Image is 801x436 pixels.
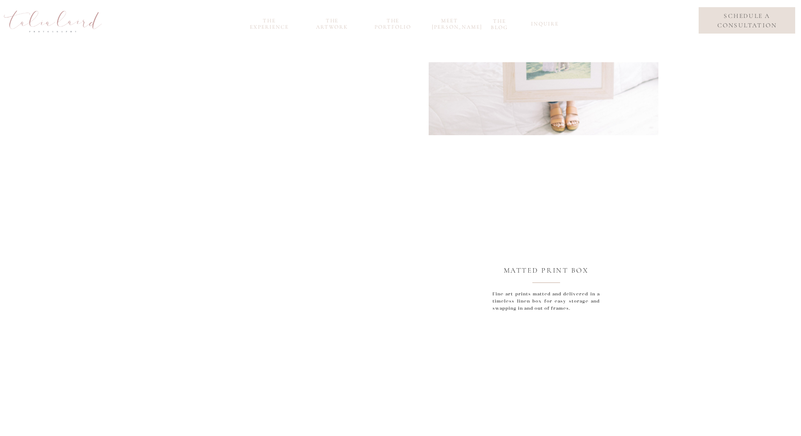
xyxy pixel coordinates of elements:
[485,18,514,28] a: the blog
[531,21,556,31] a: inquire
[245,17,293,28] a: the experience
[311,17,354,28] a: the Artwork
[432,17,468,28] a: meet [PERSON_NAME]
[371,17,414,28] a: the portfolio
[706,11,788,30] a: schedule a consultation
[493,291,600,357] p: Fine art prints matted and delivered in a timeless linen box for easy storage and swapping in and...
[491,266,601,280] h2: matted print box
